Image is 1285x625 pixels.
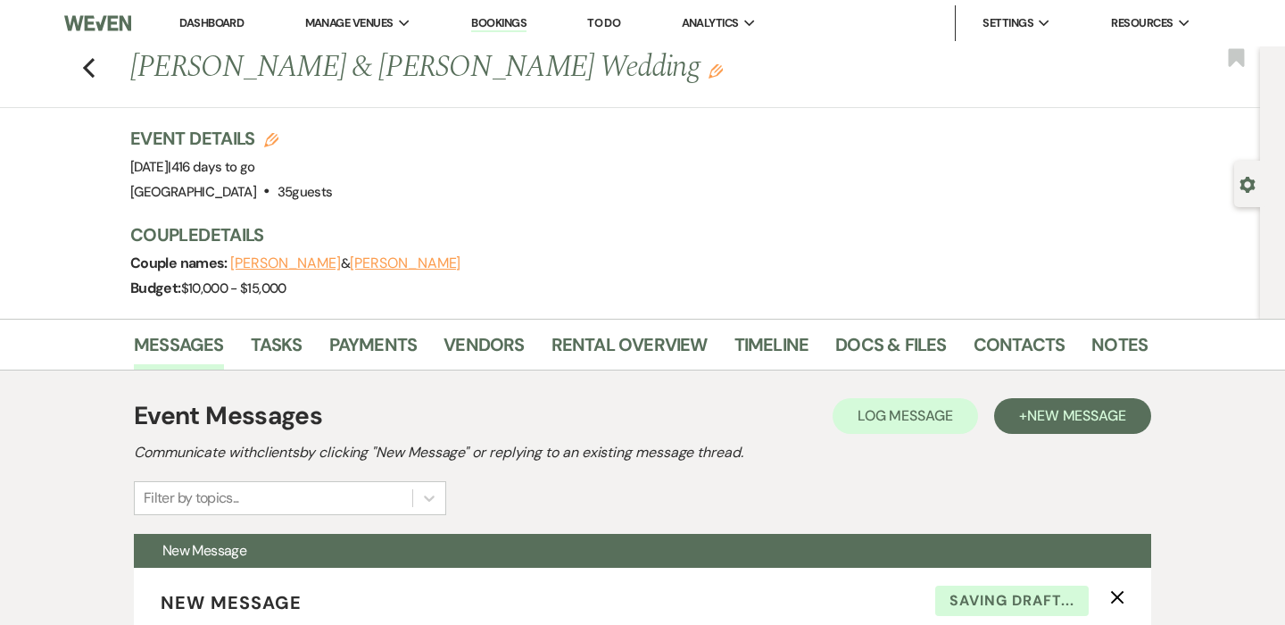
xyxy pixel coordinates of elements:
span: New Message [162,541,246,560]
span: $10,000 - $15,000 [181,279,286,297]
span: Resources [1111,14,1173,32]
a: Vendors [444,330,524,370]
button: Edit [709,62,723,79]
span: Budget: [130,279,181,297]
span: | [168,158,254,176]
span: Couple names: [130,254,230,272]
h2: Communicate with clients by clicking "New Message" or replying to an existing message thread. [134,442,1151,463]
button: +New Message [994,398,1151,434]
span: New Message [161,591,302,614]
img: Weven Logo [64,4,131,42]
h1: [PERSON_NAME] & [PERSON_NAME] Wedding [130,46,930,89]
span: [GEOGRAPHIC_DATA] [130,183,256,201]
span: & [230,254,460,272]
a: Bookings [471,15,526,32]
span: Settings [982,14,1033,32]
span: 416 days to go [171,158,255,176]
span: Manage Venues [305,14,394,32]
h3: Event Details [130,126,332,151]
a: Messages [134,330,224,370]
h3: Couple Details [130,222,1130,247]
a: Tasks [251,330,303,370]
a: Payments [329,330,418,370]
a: Dashboard [179,15,244,30]
button: Open lead details [1239,175,1256,192]
a: Contacts [974,330,1065,370]
button: [PERSON_NAME] [230,256,341,271]
a: Rental Overview [551,330,708,370]
button: [PERSON_NAME] [350,256,460,271]
a: To Do [587,15,620,30]
a: Notes [1091,330,1148,370]
h1: Event Messages [134,397,322,435]
span: Saving draft... [935,586,1089,616]
a: Docs & Files [835,330,946,370]
span: Log Message [858,406,953,425]
a: Timeline [734,330,809,370]
button: Log Message [833,398,978,434]
span: 35 guests [278,183,333,201]
div: Filter by topics... [144,487,239,509]
span: Analytics [682,14,739,32]
span: [DATE] [130,158,255,176]
span: New Message [1027,406,1126,425]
